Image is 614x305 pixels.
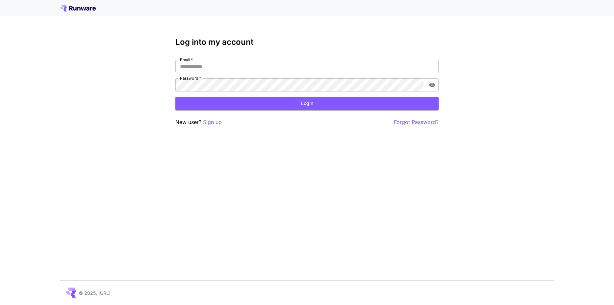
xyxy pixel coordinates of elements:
[175,118,222,126] p: New user?
[203,118,222,126] button: Sign up
[79,290,111,296] p: © 2025, [URL]
[180,57,193,63] label: Email
[394,118,439,126] button: Forgot Password?
[426,79,438,91] button: toggle password visibility
[175,38,439,47] h3: Log into my account
[180,75,201,81] label: Password
[175,97,439,110] button: Login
